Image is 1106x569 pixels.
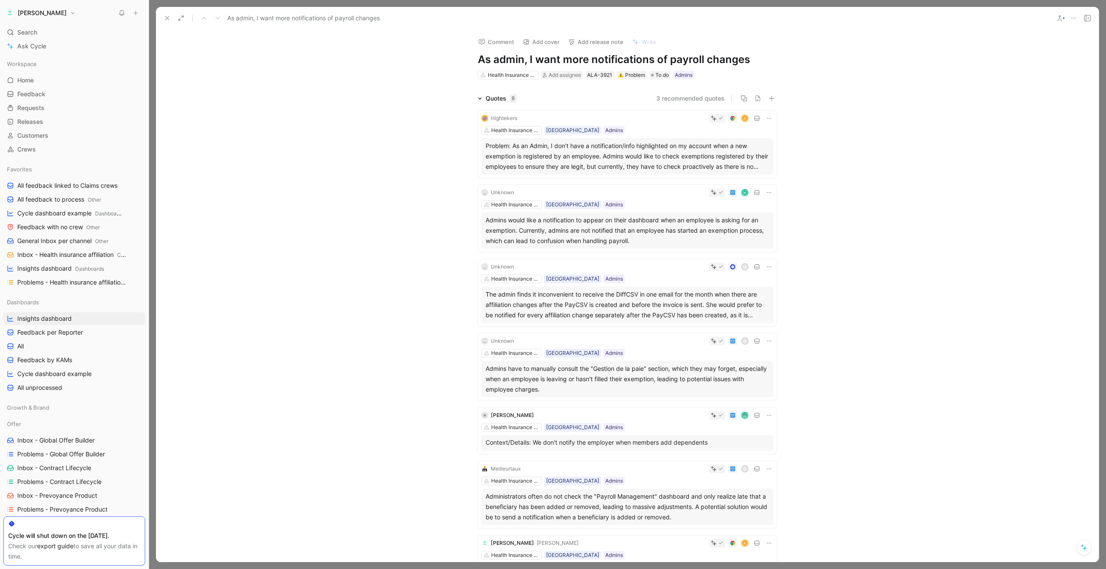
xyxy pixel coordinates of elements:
[7,298,39,307] span: Dashboards
[3,475,145,488] a: Problems - Contract Lifecycle
[17,356,72,364] span: Feedback by KAMs
[742,190,748,195] div: N
[488,71,536,79] div: Health Insurance Affiliation
[127,279,181,286] span: Customer Enablement
[17,76,34,85] span: Home
[605,477,623,485] div: Admins
[546,477,599,485] div: [GEOGRAPHIC_DATA]
[227,13,380,23] span: As admin, I want more notifications of payroll changes
[491,126,540,135] div: Health Insurance Affiliation
[7,60,37,68] span: Workspace
[649,71,671,79] div: To do
[17,209,123,218] span: Cycle dashboard example
[486,364,769,395] div: Admins have to manually consult the "Gestion de la paie" section, which they may forget, especial...
[88,196,101,203] span: Other
[3,57,145,70] div: Workspace
[491,188,514,197] div: Unknown
[481,465,488,472] img: logo
[546,349,599,357] div: [GEOGRAPHIC_DATA]
[3,88,145,101] a: Feedback
[3,340,145,353] a: All
[481,540,488,547] img: logo
[75,266,104,272] span: Dashboards
[3,115,145,128] a: Releases
[3,417,145,430] div: Offer
[17,104,44,112] span: Requests
[3,503,145,516] a: Problems - Prevoyance Product
[481,338,488,345] div: _
[17,278,129,287] span: Problems - Health insurance affiliation
[675,71,693,79] div: Admins
[17,131,48,140] span: Customers
[3,434,145,447] a: Inbox - Global Offer Builder
[491,551,540,560] div: Health Insurance Affiliation
[3,221,145,234] a: Feedback with no crewOther
[17,90,45,98] span: Feedback
[17,314,72,323] span: Insights dashboard
[17,264,104,273] span: Insights dashboard
[37,542,73,550] a: export guide
[17,145,36,154] span: Crews
[17,195,101,204] span: All feedback to process
[549,72,581,78] span: Add assignee
[486,141,769,172] div: Problem: As an Admin, I don't have a notification/info highlighted on my account when a new exemp...
[655,71,669,79] span: To do
[486,215,769,246] div: Admins would like a notification to appear on their dashboard when an employee is asking for an e...
[491,200,540,209] div: Health Insurance Affiliation
[3,179,145,192] a: All feedback linked to Claims crews
[3,248,145,261] a: Inbox - Health insurance affiliationCustomer Enablement
[491,275,540,283] div: Health Insurance Affiliation
[3,489,145,502] a: Inbox - Prevoyance Product
[3,129,145,142] a: Customers
[605,275,623,283] div: Admins
[17,223,100,232] span: Feedback with no crew
[3,101,145,114] a: Requests
[742,264,748,269] div: j
[3,296,145,309] div: Dashboards
[546,551,599,560] div: [GEOGRAPHIC_DATA]
[605,200,623,209] div: Admins
[3,234,145,247] a: General Inbox per channelOther
[486,289,769,320] div: The admin finds it inconvenient to receive the DiffCSV in one email for the month when there are ...
[3,163,145,176] div: Favorites
[17,181,118,190] span: All feedback linked to Claims crews
[17,27,37,38] span: Search
[546,275,599,283] div: [GEOGRAPHIC_DATA]
[7,420,21,428] span: Offer
[481,189,488,196] div: _
[117,252,170,258] span: Customer Enablement
[546,126,599,135] div: [GEOGRAPHIC_DATA]
[3,381,145,394] a: All unprocessed
[17,436,95,445] span: Inbox - Global Offer Builder
[95,210,124,217] span: Dashboards
[3,207,145,220] a: Cycle dashboard exampleDashboards
[642,38,656,46] span: Write
[3,462,145,474] a: Inbox - Contract Lifecycle
[491,412,534,418] span: [PERSON_NAME]
[618,71,645,79] div: Problem
[478,53,777,66] h1: As admin, I want more notifications of payroll changes
[481,115,488,122] img: logo
[742,115,748,121] div: A
[742,412,748,418] img: avatar
[86,224,100,231] span: Other
[491,349,540,357] div: Health Insurance Affiliation
[742,466,748,471] div: A
[656,93,725,104] button: 3 recommended quotes
[8,541,140,562] div: Check our to save all your data in time.
[3,367,145,380] a: Cycle dashboard example
[8,531,140,541] div: Cycle will shut down on the [DATE].
[17,342,24,351] span: All
[605,126,623,135] div: Admins
[546,200,599,209] div: [GEOGRAPHIC_DATA]
[7,165,32,174] span: Favorites
[17,117,43,126] span: Releases
[3,193,145,206] a: All feedback to processOther
[17,370,92,378] span: Cycle dashboard example
[605,423,623,432] div: Admins
[3,312,145,325] a: Insights dashboard
[618,73,623,78] img: ⚠️
[474,36,518,48] button: Comment
[587,71,612,79] div: ALA-3921
[3,74,145,87] a: Home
